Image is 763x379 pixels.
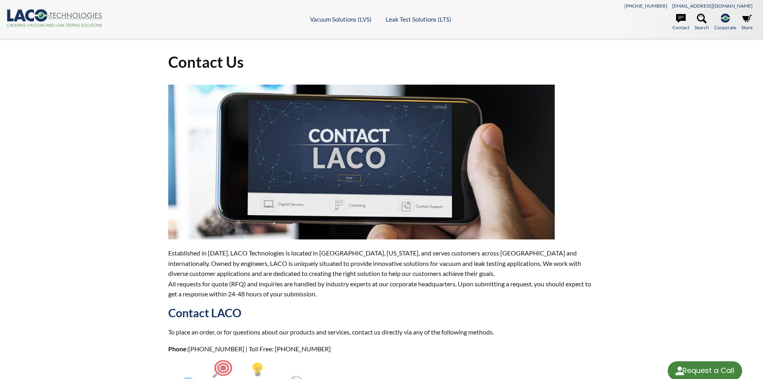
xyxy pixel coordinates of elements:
p: [PHONE_NUMBER] | Toll Free: [PHONE_NUMBER] [168,344,595,354]
p: Established in [DATE], LACO Technologies is located in [GEOGRAPHIC_DATA], [US_STATE], and serves ... [168,248,595,299]
a: Vacuum Solutions (LVS) [310,16,372,23]
span: Corporate [714,24,736,31]
img: ContactUs.jpg [168,85,555,239]
a: Leak Test Solutions (LTS) [386,16,451,23]
h1: Contact Us [168,52,595,72]
img: round button [673,365,686,377]
strong: Phone: [168,345,188,353]
p: To place an order, or for questions about our products and services, contact us directly via any ... [168,327,595,337]
a: Contact [672,14,689,31]
strong: Contact LACO [168,306,242,320]
a: [EMAIL_ADDRESS][DOMAIN_NAME] [672,3,753,9]
a: [PHONE_NUMBER] [624,3,667,9]
a: Search [695,14,709,31]
a: Store [741,14,753,31]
